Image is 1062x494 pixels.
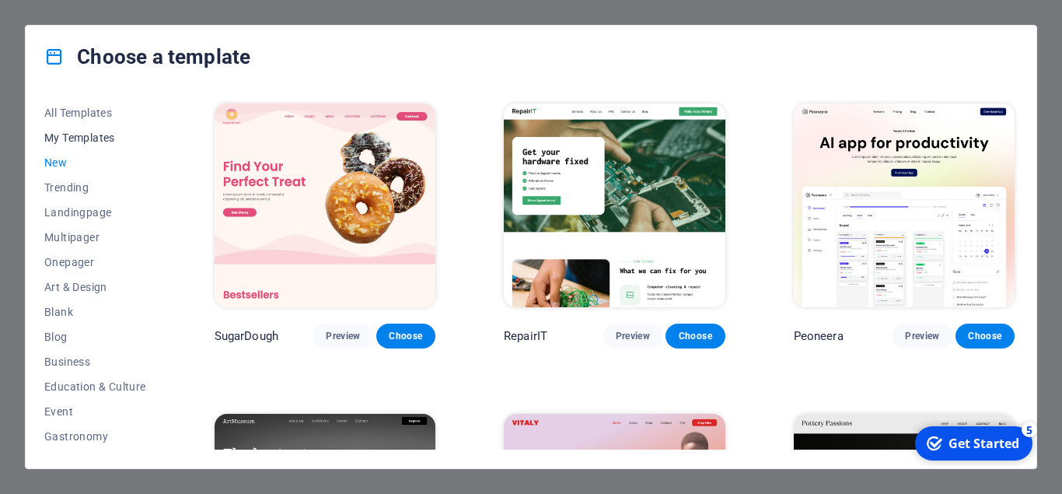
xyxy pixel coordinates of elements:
[44,206,146,219] span: Landingpage
[42,15,113,32] div: Get Started
[678,330,712,342] span: Choose
[44,107,146,119] span: All Templates
[44,256,146,268] span: Onepager
[44,175,146,200] button: Trending
[215,103,435,307] img: SugarDough
[44,399,146,424] button: Event
[44,306,146,318] span: Blank
[665,324,725,349] button: Choose
[44,181,146,194] span: Trending
[44,300,146,324] button: Blank
[504,328,547,344] p: RepairIT
[44,275,146,300] button: Art & Design
[44,349,146,374] button: Business
[44,200,146,225] button: Landingpage
[44,356,146,368] span: Business
[389,330,423,342] span: Choose
[44,125,146,150] button: My Templates
[44,424,146,449] button: Gastronomy
[44,430,146,443] span: Gastronomy
[44,331,146,343] span: Blog
[115,2,131,17] div: 5
[794,328,844,344] p: Peoneera
[893,324,952,349] button: Preview
[44,156,146,169] span: New
[9,6,126,40] div: Get Started 5 items remaining, 0% complete
[44,281,146,293] span: Art & Design
[44,374,146,399] button: Education & Culture
[794,103,1015,307] img: Peoneera
[955,324,1015,349] button: Choose
[616,330,650,342] span: Preview
[905,330,939,342] span: Preview
[44,324,146,349] button: Blog
[968,330,1002,342] span: Choose
[326,330,360,342] span: Preview
[44,44,250,69] h4: Choose a template
[603,324,662,349] button: Preview
[215,328,278,344] p: SugarDough
[44,405,146,418] span: Event
[44,380,146,393] span: Education & Culture
[44,100,146,125] button: All Templates
[44,150,146,175] button: New
[504,103,725,307] img: RepairIT
[44,250,146,275] button: Onepager
[44,131,146,144] span: My Templates
[44,231,146,243] span: Multipager
[44,225,146,250] button: Multipager
[44,449,146,474] button: Health
[313,324,372,349] button: Preview
[376,324,435,349] button: Choose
